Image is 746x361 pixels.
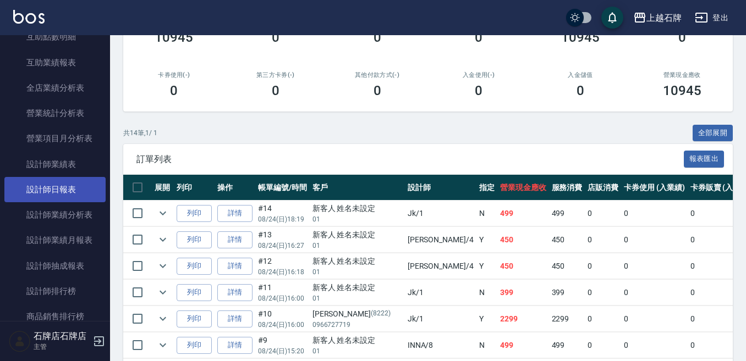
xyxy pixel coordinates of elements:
a: 設計師排行榜 [4,279,106,304]
a: 全店業績分析表 [4,75,106,101]
td: 2299 [549,306,585,332]
td: 0 [621,201,688,226]
td: N [476,201,497,226]
td: 450 [497,227,549,253]
td: 450 [549,253,585,279]
td: 0 [585,253,621,279]
a: 營業項目月分析表 [4,126,106,151]
p: 0966727719 [312,320,402,330]
a: 互助業績報表 [4,50,106,75]
a: 詳情 [217,258,253,275]
button: 登出 [690,8,733,28]
div: 新客人 姓名未設定 [312,229,402,241]
h2: 第三方卡券(-) [238,71,314,79]
p: 主管 [34,342,90,352]
td: 499 [497,332,549,358]
p: 01 [312,214,402,224]
td: INNA /8 [405,332,476,358]
p: 01 [312,267,402,277]
td: #13 [255,227,310,253]
th: 列印 [174,175,215,201]
button: expand row [155,337,171,353]
th: 客戶 [310,175,405,201]
button: expand row [155,284,171,301]
a: 互助點數明細 [4,24,106,49]
th: 卡券使用 (入業績) [621,175,688,201]
td: 499 [549,332,585,358]
h2: 入金儲值 [543,71,618,79]
th: 店販消費 [585,175,621,201]
h3: 10945 [155,30,193,45]
p: 08/24 (日) 16:00 [258,320,307,330]
div: 新客人 姓名未設定 [312,335,402,346]
p: 08/24 (日) 16:18 [258,267,307,277]
td: 0 [621,280,688,306]
td: 0 [621,306,688,332]
p: 01 [312,241,402,251]
h2: 營業現金應收 [644,71,720,79]
td: 0 [621,253,688,279]
p: 01 [312,346,402,356]
h3: 10945 [663,83,701,98]
h3: 0 [374,30,381,45]
td: N [476,332,497,358]
td: #9 [255,332,310,358]
h3: 0 [678,30,686,45]
td: 0 [585,201,621,226]
td: #10 [255,306,310,332]
a: 營業統計分析表 [4,101,106,126]
a: 商品銷售排行榜 [4,304,106,329]
th: 指定 [476,175,497,201]
h3: 0 [374,83,381,98]
th: 設計師 [405,175,476,201]
button: 列印 [177,284,212,301]
h5: 石牌店石牌店 [34,331,90,342]
h2: 其他付款方式(-) [339,71,415,79]
p: 01 [312,293,402,303]
h3: 0 [170,83,178,98]
td: N [476,280,497,306]
h3: 0 [475,30,482,45]
th: 營業現金應收 [497,175,549,201]
a: 詳情 [217,205,253,222]
button: expand row [155,310,171,327]
button: 列印 [177,205,212,222]
td: Jk /1 [405,280,476,306]
p: 08/24 (日) 16:00 [258,293,307,303]
p: 08/24 (日) 15:20 [258,346,307,356]
a: 設計師日報表 [4,177,106,202]
td: #14 [255,201,310,226]
button: 列印 [177,258,212,275]
div: [PERSON_NAME] [312,308,402,320]
a: 設計師業績月報表 [4,227,106,253]
button: expand row [155,205,171,221]
p: 08/24 (日) 16:27 [258,241,307,251]
td: 399 [549,280,585,306]
td: 450 [549,227,585,253]
th: 服務消費 [549,175,585,201]
h2: 卡券使用(-) [136,71,212,79]
td: 499 [497,201,549,226]
th: 帳單編號/時間 [255,175,310,201]
button: 報表匯出 [684,151,725,168]
a: 設計師抽成報表 [4,253,106,279]
span: 訂單列表 [136,154,684,165]
a: 設計師業績分析表 [4,202,106,227]
h3: 0 [272,83,279,98]
button: 上越石牌 [629,7,686,29]
td: 0 [585,280,621,306]
div: 新客人 姓名未設定 [312,282,402,293]
img: Person [9,330,31,352]
div: 新客人 姓名未設定 [312,203,402,214]
th: 展開 [152,175,174,201]
a: 詳情 [217,310,253,327]
button: 列印 [177,310,212,327]
button: save [601,7,623,29]
p: (8222) [371,308,391,320]
td: 0 [621,332,688,358]
td: 2299 [497,306,549,332]
td: 450 [497,253,549,279]
h3: 0 [577,83,584,98]
td: [PERSON_NAME] /4 [405,253,476,279]
td: Y [476,306,497,332]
